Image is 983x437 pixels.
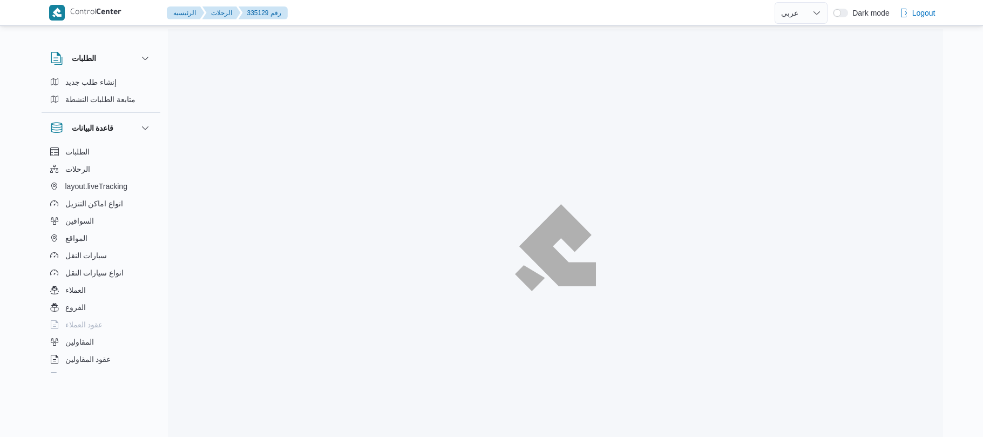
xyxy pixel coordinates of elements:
span: العملاء [65,284,86,297]
b: Center [96,9,121,17]
span: انواع سيارات النقل [65,266,124,279]
button: عقود العملاء [46,316,156,333]
button: العملاء [46,281,156,299]
button: الرئيسيه [167,6,205,19]
button: السواقين [46,212,156,230]
button: انواع اماكن التنزيل [46,195,156,212]
button: الطلبات [46,143,156,160]
span: layout.liveTracking [65,180,127,193]
button: سيارات النقل [46,247,156,264]
button: الرحلات [46,160,156,178]
button: عقود المقاولين [46,351,156,368]
span: اجهزة التليفون [65,370,110,383]
span: عقود المقاولين [65,353,111,366]
button: إنشاء طلب جديد [46,73,156,91]
span: الطلبات [65,145,90,158]
button: اجهزة التليفون [46,368,156,385]
span: الرحلات [65,163,90,176]
button: انواع سيارات النقل [46,264,156,281]
button: الفروع [46,299,156,316]
div: الطلبات [42,73,160,112]
button: قاعدة البيانات [50,122,152,135]
span: متابعة الطلبات النشطة [65,93,136,106]
span: المواقع [65,232,87,245]
button: متابعة الطلبات النشطة [46,91,156,108]
button: الطلبات [50,52,152,65]
button: الرحلات [202,6,241,19]
div: قاعدة البيانات [42,143,160,377]
span: المقاولين [65,335,94,348]
span: سيارات النقل [65,249,107,262]
span: انواع اماكن التنزيل [65,197,124,210]
span: إنشاء طلب جديد [65,76,117,89]
h3: قاعدة البيانات [72,122,114,135]
button: المقاولين [46,333,156,351]
span: السواقين [65,214,94,227]
h3: الطلبات [72,52,96,65]
button: المواقع [46,230,156,247]
span: عقود العملاء [65,318,103,331]
img: ILLA Logo [515,205,596,291]
span: Dark mode [848,9,889,17]
button: Logout [895,2,940,24]
button: 335129 رقم [239,6,288,19]
button: layout.liveTracking [46,178,156,195]
span: الفروع [65,301,86,314]
span: Logout [912,6,935,19]
img: X8yXhbKr1z7QwAAAABJRU5ErkJggg== [49,5,65,21]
